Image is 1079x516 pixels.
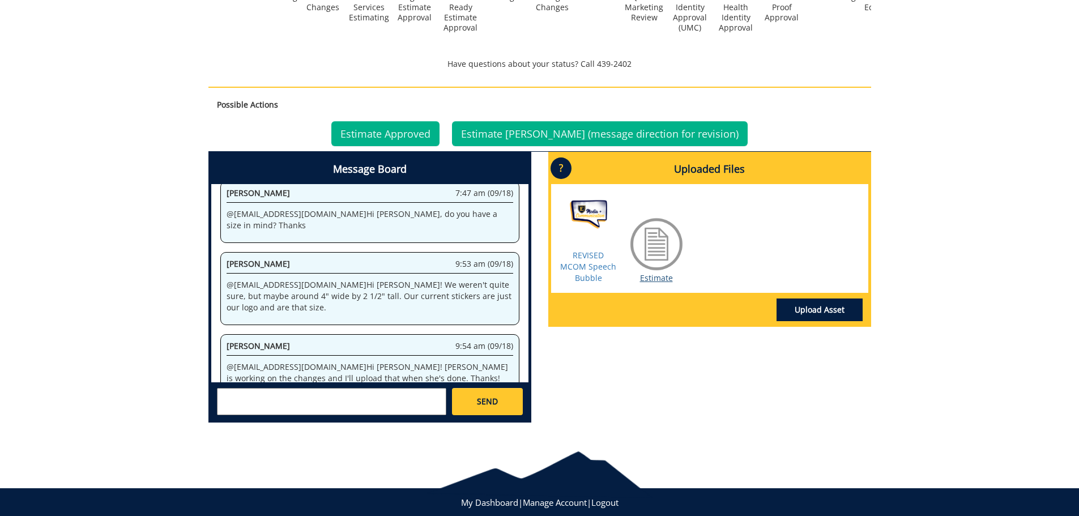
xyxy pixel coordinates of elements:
a: Upload Asset [777,298,863,321]
a: Manage Account [523,497,587,508]
span: 9:54 am (09/18) [455,340,513,352]
span: [PERSON_NAME] [227,340,290,351]
strong: Possible Actions [217,99,278,110]
p: @ [EMAIL_ADDRESS][DOMAIN_NAME] Hi [PERSON_NAME]! [PERSON_NAME] is working on the changes and I'll... [227,361,513,384]
p: @ [EMAIL_ADDRESS][DOMAIN_NAME] Hi [PERSON_NAME], do you have a size in mind? Thanks [227,208,513,231]
a: REVISED MCOM Speech Bubble [560,250,616,283]
p: Have questions about your status? Call 439-2402 [208,58,871,70]
a: Estimate [640,272,673,283]
a: My Dashboard [461,497,518,508]
h4: Uploaded Files [551,155,868,184]
a: Estimate Approved [331,121,440,146]
textarea: messageToSend [217,388,446,415]
span: [PERSON_NAME] [227,187,290,198]
span: [PERSON_NAME] [227,258,290,269]
a: SEND [452,388,522,415]
span: 7:47 am (09/18) [455,187,513,199]
p: ? [551,157,572,179]
a: Logout [591,497,619,508]
h4: Message Board [211,155,528,184]
p: @ [EMAIL_ADDRESS][DOMAIN_NAME] Hi [PERSON_NAME]! We weren't quite sure, but maybe around 4" wide ... [227,279,513,313]
span: SEND [477,396,498,407]
span: 9:53 am (09/18) [455,258,513,270]
a: Estimate [PERSON_NAME] (message direction for revision) [452,121,748,146]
